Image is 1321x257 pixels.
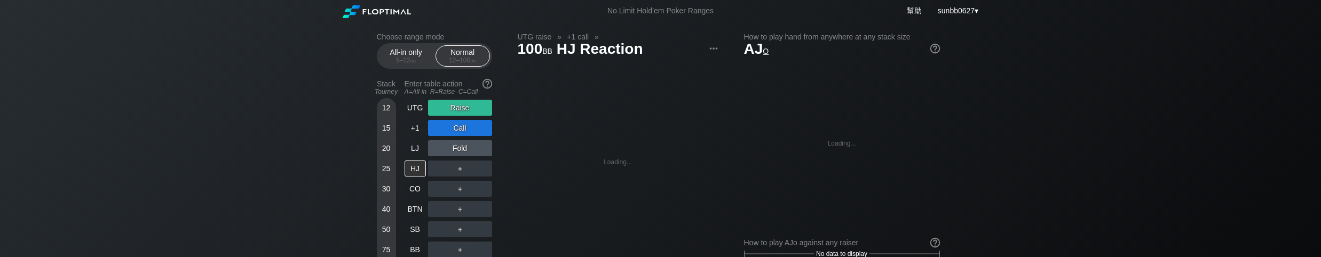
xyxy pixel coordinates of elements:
[929,237,941,248] img: help.32db89a4.svg
[438,46,487,66] div: Normal
[428,120,492,136] div: Call
[744,41,769,57] span: AJ
[708,43,719,54] img: ellipsis.fd386fe8.svg
[378,201,394,217] div: 40
[589,33,604,41] span: »
[373,75,400,100] div: Stack
[384,57,429,64] div: 5 – 12
[378,221,394,237] div: 50
[551,33,567,41] span: »
[428,140,492,156] div: Fold
[405,140,426,156] div: LJ
[378,181,394,197] div: 30
[516,41,554,59] span: 100
[591,6,730,18] div: No Limit Hold’em Poker Ranges
[378,120,394,136] div: 15
[405,160,426,176] div: HJ
[405,75,492,100] div: Enter table action
[744,33,940,41] h2: How to play hand from anywhere at any stack size
[343,5,411,18] img: Floptimal logo
[935,5,980,17] div: ▾
[410,57,416,64] span: bb
[565,32,590,42] span: +1 call
[470,57,476,64] span: bb
[378,100,394,116] div: 12
[405,120,426,136] div: +1
[481,78,493,90] img: help.32db89a4.svg
[604,158,632,166] div: Loading...
[405,201,426,217] div: BTN
[763,44,769,56] span: o
[405,100,426,116] div: UTG
[378,140,394,156] div: 20
[938,6,975,15] span: sunbb0627
[373,88,400,95] div: Tourney
[744,238,940,247] div: How to play AJo against any raiser
[382,46,431,66] div: All-in only
[405,181,426,197] div: CO
[378,160,394,176] div: 25
[542,44,552,56] span: bb
[428,201,492,217] div: ＋
[828,140,856,147] div: Loading...
[405,88,492,95] div: A=All-in R=Raise C=Call
[428,221,492,237] div: ＋
[428,100,492,116] div: Raise
[428,181,492,197] div: ＋
[907,6,922,15] a: 幫助
[377,33,492,41] h2: Choose range mode
[929,43,941,54] img: help.32db89a4.svg
[428,160,492,176] div: ＋
[405,221,426,237] div: SB
[440,57,485,64] div: 12 – 100
[555,41,645,59] span: HJ Reaction
[516,32,553,42] span: UTG raise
